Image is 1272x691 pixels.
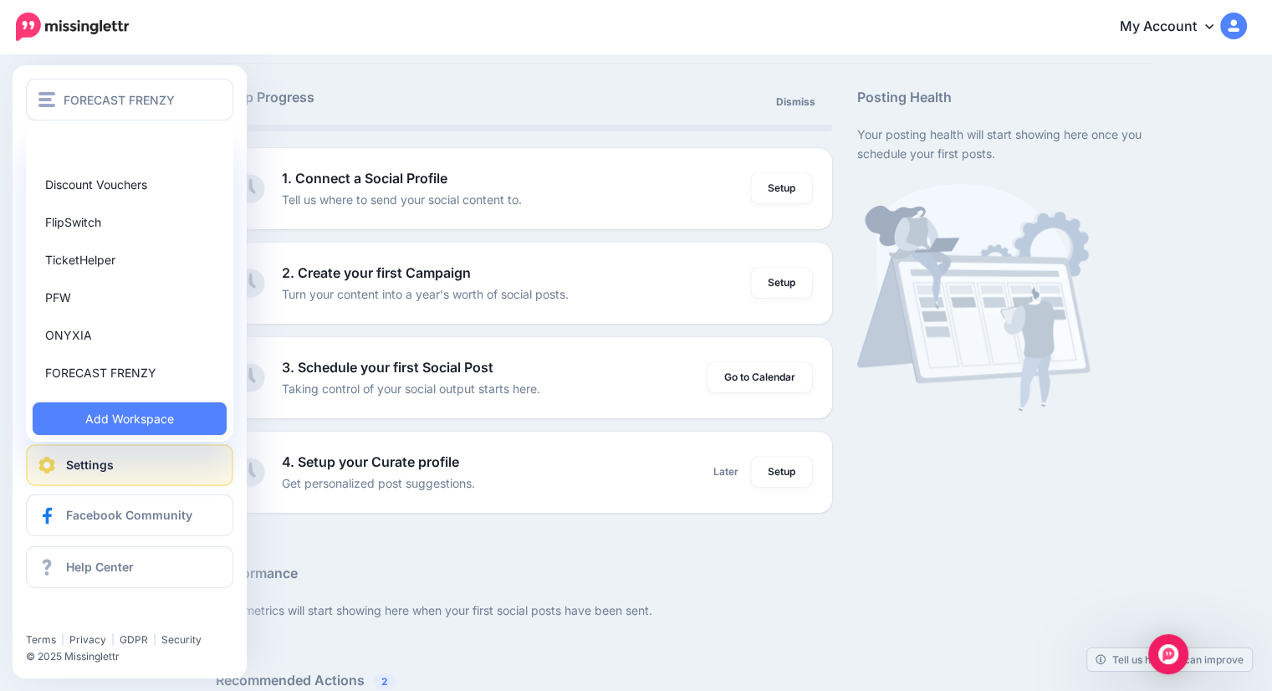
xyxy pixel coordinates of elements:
[26,79,233,120] button: FORECAST FRENZY
[16,13,129,41] img: Missinglettr
[373,673,396,689] span: 2
[26,633,56,646] a: Terms
[26,648,243,665] li: © 2025 Missinglettr
[26,494,233,536] a: Facebook Community
[161,633,202,646] a: Security
[26,609,153,626] iframe: Twitter Follow Button
[236,363,265,392] img: clock-grey.png
[120,633,148,646] a: GDPR
[38,92,55,107] img: menu.png
[282,379,540,398] p: Taking control of your social output starts here.
[282,170,447,187] b: 1. Connect a Social Profile
[857,184,1091,411] img: calendar-waiting.png
[216,670,1152,691] h5: Recommended Actions
[216,87,524,108] h5: Setup Progress
[26,444,233,486] a: Settings
[153,633,156,646] span: |
[282,473,475,493] p: Get personalized post suggestions.
[33,281,227,314] a: PFW
[33,319,227,351] a: ONYXIA
[282,190,522,209] p: Tell us where to send your social content to.
[236,174,265,203] img: clock-grey.png
[766,87,825,117] a: Dismiss
[751,173,812,203] a: Setup
[282,453,459,470] b: 4. Setup your Curate profile
[69,633,106,646] a: Privacy
[282,264,471,281] b: 2. Create your first Campaign
[708,362,812,392] a: Go to Calendar
[1087,648,1252,671] a: Tell us how we can improve
[66,458,114,472] span: Settings
[857,125,1152,163] p: Your posting health will start showing here once you schedule your first posts.
[111,633,115,646] span: |
[703,457,748,487] a: Later
[33,402,227,435] a: Add Workspace
[751,268,812,298] a: Setup
[64,90,175,110] span: FORECAST FRENZY
[751,457,812,487] a: Setup
[1103,7,1247,48] a: My Account
[33,168,227,201] a: Discount Vouchers
[236,269,265,298] img: clock-grey.png
[33,206,227,238] a: FlipSwitch
[26,546,233,588] a: Help Center
[66,560,134,574] span: Help Center
[216,601,1152,620] p: Your metrics will start showing here when your first social posts have been sent.
[66,508,192,522] span: Facebook Community
[282,359,493,376] b: 3. Schedule your first Social Post
[61,633,64,646] span: |
[282,284,569,304] p: Turn your content into a year's worth of social posts.
[1148,634,1188,674] div: Open Intercom Messenger
[236,458,265,487] img: clock-grey.png
[216,563,1152,584] h5: Performance
[33,243,227,276] a: TicketHelper
[857,87,1152,108] h5: Posting Health
[33,356,227,389] a: FORECAST FRENZY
